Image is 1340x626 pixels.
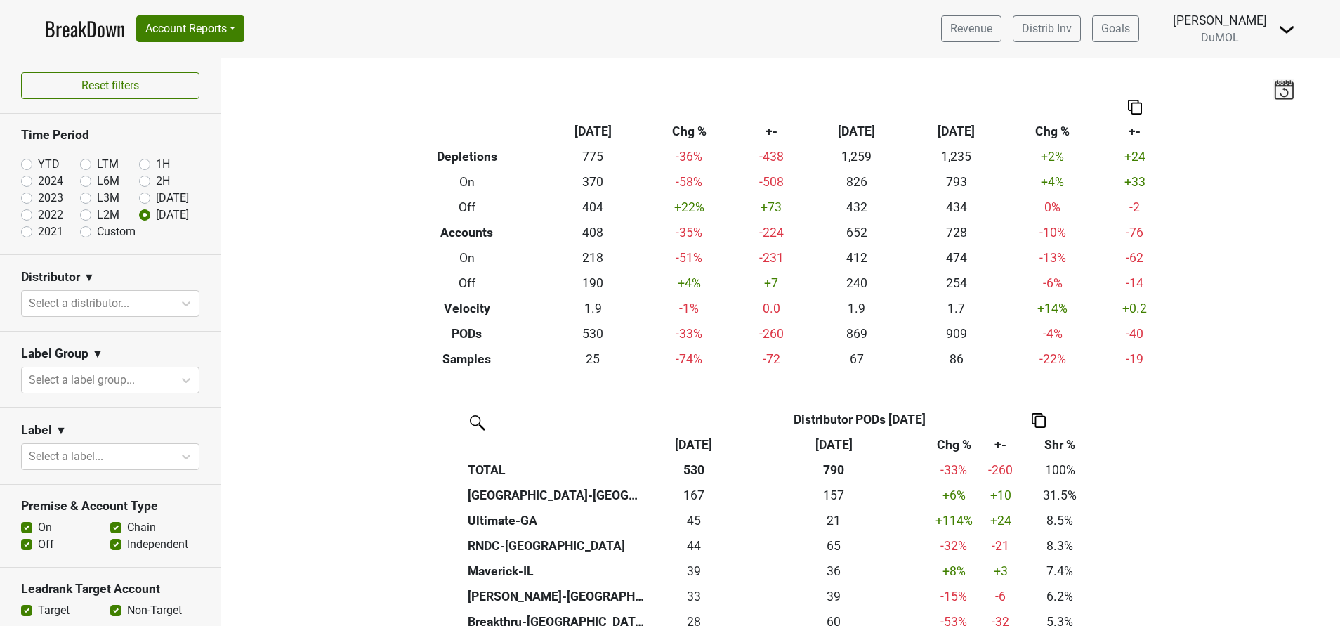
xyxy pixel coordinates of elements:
label: L2M [97,207,119,223]
td: -35 % [643,220,736,245]
td: 0.0 [736,296,807,321]
label: YTD [38,156,60,173]
div: +24 [983,511,1018,530]
th: [DATE] [807,119,907,144]
label: LTM [97,156,119,173]
td: -22 % [1006,346,1100,372]
td: -13 % [1006,245,1100,270]
td: 408 [543,220,643,245]
button: Reset filters [21,72,199,99]
td: -15 % [928,584,979,609]
label: 2021 [38,223,63,240]
td: -14 [1099,270,1170,296]
td: 8.3% [1022,533,1098,559]
th: Depletions [391,144,544,169]
td: +73 [736,195,807,220]
td: +4 % [1006,169,1100,195]
th: Chg %: activate to sort column ascending [928,432,979,457]
th: Samples [391,346,544,372]
td: 8.5% [1022,508,1098,533]
td: +2 % [1006,144,1100,169]
th: [PERSON_NAME]-[GEOGRAPHIC_DATA] [465,584,648,609]
th: Ultimate-GA [465,508,648,533]
th: Chg % [1006,119,1100,144]
td: 793 [907,169,1006,195]
th: Off [391,270,544,296]
td: -508 [736,169,807,195]
td: +33 [1099,169,1170,195]
th: Sep '24: activate to sort column ascending [740,432,929,457]
th: Distributor PODs [DATE] [740,407,980,432]
label: L6M [97,173,119,190]
th: TOTAL [465,457,648,483]
div: 39 [742,587,925,606]
th: Sep '25: activate to sort column ascending [648,432,740,457]
h3: Leadrank Target Account [21,582,199,596]
td: -231 [736,245,807,270]
div: 33 [651,587,735,606]
td: 254 [907,270,1006,296]
td: 1,235 [907,144,1006,169]
td: -438 [736,144,807,169]
td: 474 [907,245,1006,270]
td: 826 [807,169,907,195]
img: Copy to clipboard [1032,413,1046,428]
td: -76 [1099,220,1170,245]
td: 1,259 [807,144,907,169]
td: 0 % [1006,195,1100,220]
label: 1H [156,156,170,173]
label: 2024 [38,173,63,190]
div: 36 [742,562,925,580]
img: filter [465,410,487,433]
td: -72 [736,346,807,372]
div: -6 [983,587,1018,606]
td: 218 [543,245,643,270]
td: 1.9 [807,296,907,321]
th: +-: activate to sort column ascending [980,432,1023,457]
th: RNDC-[GEOGRAPHIC_DATA] [465,533,648,559]
h3: Label Group [21,346,88,361]
div: 45 [651,511,735,530]
label: Custom [97,223,136,240]
td: 100% [1022,457,1098,483]
th: 530 [648,457,740,483]
td: +0.2 [1099,296,1170,321]
h3: Label [21,423,52,438]
td: 240 [807,270,907,296]
div: +3 [983,562,1018,580]
label: 2H [156,173,170,190]
label: Independent [127,536,188,553]
div: 157 [742,486,925,504]
th: Chg % [643,119,736,144]
th: 39 [740,584,929,609]
span: ▼ [84,269,95,286]
td: +114 % [928,508,979,533]
td: 652 [807,220,907,245]
td: -19 [1099,346,1170,372]
img: last_updated_date [1273,79,1294,99]
th: [GEOGRAPHIC_DATA]-[GEOGRAPHIC_DATA] [465,483,648,508]
td: 1.7 [907,296,1006,321]
td: -40 [1099,321,1170,346]
td: +6 % [928,483,979,508]
td: 909 [907,321,1006,346]
td: +14 % [1006,296,1100,321]
label: [DATE] [156,190,189,207]
td: 44 [648,533,740,559]
label: L3M [97,190,119,207]
th: &nbsp;: activate to sort column ascending [465,432,648,457]
th: PODs [391,321,544,346]
th: On [391,245,544,270]
td: -33 % [643,321,736,346]
td: 86 [907,346,1006,372]
th: 790 [740,457,929,483]
td: -224 [736,220,807,245]
label: Off [38,536,54,553]
td: 167 [648,483,740,508]
a: Revenue [941,15,1001,42]
td: -6 % [1006,270,1100,296]
td: 370 [543,169,643,195]
td: 33 [648,584,740,609]
span: DuMOL [1201,31,1239,44]
td: 728 [907,220,1006,245]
